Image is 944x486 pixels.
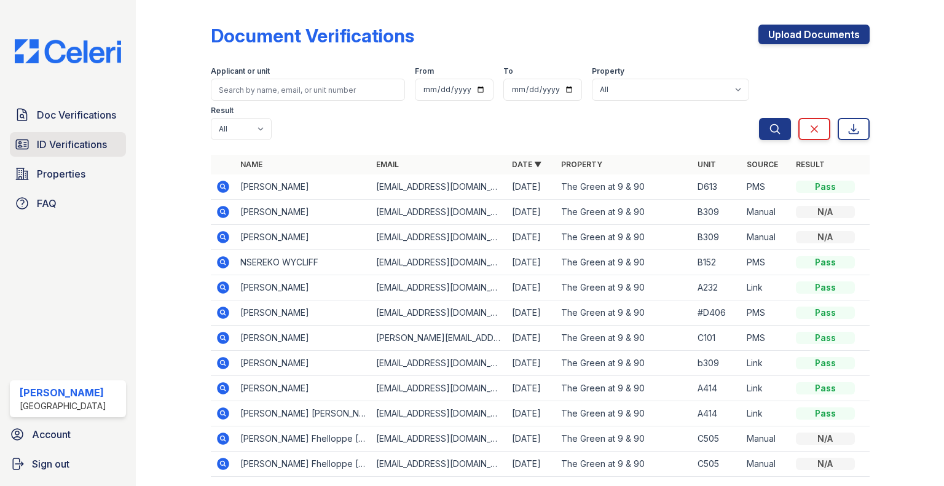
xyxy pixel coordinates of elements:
td: [PERSON_NAME] [235,351,371,376]
td: [DATE] [507,275,556,300]
td: Link [742,376,791,401]
td: Manual [742,452,791,477]
td: [PERSON_NAME] [PERSON_NAME] [235,401,371,426]
div: N/A [796,458,855,470]
a: Date ▼ [512,160,541,169]
td: D613 [693,174,742,200]
td: [PERSON_NAME] Fhelloppe [PERSON_NAME] [PERSON_NAME] [235,452,371,477]
div: Pass [796,181,855,193]
td: [PERSON_NAME] [235,174,371,200]
td: The Green at 9 & 90 [556,250,692,275]
a: FAQ [10,191,126,216]
td: [EMAIL_ADDRESS][DOMAIN_NAME] [371,401,507,426]
td: The Green at 9 & 90 [556,426,692,452]
td: Link [742,351,791,376]
label: Property [592,66,624,76]
label: Applicant or unit [211,66,270,76]
td: B152 [693,250,742,275]
div: Pass [796,256,855,268]
td: [DATE] [507,200,556,225]
a: Doc Verifications [10,103,126,127]
div: [GEOGRAPHIC_DATA] [20,400,106,412]
td: The Green at 9 & 90 [556,300,692,326]
td: #D406 [693,300,742,326]
div: N/A [796,206,855,218]
td: Link [742,401,791,426]
a: Property [561,160,602,169]
td: [PERSON_NAME] [235,225,371,250]
td: A414 [693,376,742,401]
td: The Green at 9 & 90 [556,401,692,426]
td: [EMAIL_ADDRESS][DOMAIN_NAME] [371,426,507,452]
td: Manual [742,426,791,452]
td: C505 [693,452,742,477]
input: Search by name, email, or unit number [211,79,405,101]
td: [EMAIL_ADDRESS][DOMAIN_NAME] [371,376,507,401]
td: [DATE] [507,174,556,200]
span: FAQ [37,196,57,211]
div: Pass [796,382,855,394]
span: Account [32,427,71,442]
td: [EMAIL_ADDRESS][DOMAIN_NAME] [371,250,507,275]
td: [EMAIL_ADDRESS][DOMAIN_NAME] [371,225,507,250]
td: [PERSON_NAME] [235,275,371,300]
span: Properties [37,167,85,181]
div: Pass [796,307,855,319]
label: From [415,66,434,76]
td: C101 [693,326,742,351]
td: PMS [742,250,791,275]
div: Pass [796,281,855,294]
td: [EMAIL_ADDRESS][DOMAIN_NAME] [371,300,507,326]
td: The Green at 9 & 90 [556,326,692,351]
td: The Green at 9 & 90 [556,452,692,477]
td: [EMAIL_ADDRESS][DOMAIN_NAME] [371,351,507,376]
a: Name [240,160,262,169]
td: Link [742,275,791,300]
td: B309 [693,200,742,225]
a: Result [796,160,825,169]
div: N/A [796,231,855,243]
td: PMS [742,326,791,351]
td: The Green at 9 & 90 [556,351,692,376]
td: Manual [742,225,791,250]
td: The Green at 9 & 90 [556,174,692,200]
td: A414 [693,401,742,426]
div: [PERSON_NAME] [20,385,106,400]
td: PMS [742,174,791,200]
td: [PERSON_NAME] [235,376,371,401]
td: [PERSON_NAME] [235,326,371,351]
a: Upload Documents [758,25,870,44]
td: C505 [693,426,742,452]
td: [DATE] [507,452,556,477]
a: Properties [10,162,126,186]
td: [DATE] [507,376,556,401]
span: Sign out [32,457,69,471]
td: The Green at 9 & 90 [556,200,692,225]
td: [EMAIL_ADDRESS][DOMAIN_NAME] [371,174,507,200]
a: Unit [698,160,716,169]
div: Pass [796,332,855,344]
td: A232 [693,275,742,300]
td: [EMAIL_ADDRESS][DOMAIN_NAME] [371,200,507,225]
td: [DATE] [507,401,556,426]
td: The Green at 9 & 90 [556,225,692,250]
td: [DATE] [507,300,556,326]
td: The Green at 9 & 90 [556,275,692,300]
span: ID Verifications [37,137,107,152]
td: [PERSON_NAME][EMAIL_ADDRESS][PERSON_NAME][DOMAIN_NAME] [371,326,507,351]
label: Result [211,106,234,116]
td: [PERSON_NAME] Fhelloppe [PERSON_NAME] [PERSON_NAME] [235,426,371,452]
td: [PERSON_NAME] [235,300,371,326]
img: CE_Logo_Blue-a8612792a0a2168367f1c8372b55b34899dd931a85d93a1a3d3e32e68fde9ad4.png [5,39,131,63]
div: Pass [796,407,855,420]
a: Account [5,422,131,447]
td: [DATE] [507,250,556,275]
td: NSEREKO WYCLIFF [235,250,371,275]
a: Source [747,160,778,169]
td: Manual [742,200,791,225]
td: [PERSON_NAME] [235,200,371,225]
td: [EMAIL_ADDRESS][DOMAIN_NAME] [371,275,507,300]
td: b309 [693,351,742,376]
span: Doc Verifications [37,108,116,122]
div: Pass [796,357,855,369]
